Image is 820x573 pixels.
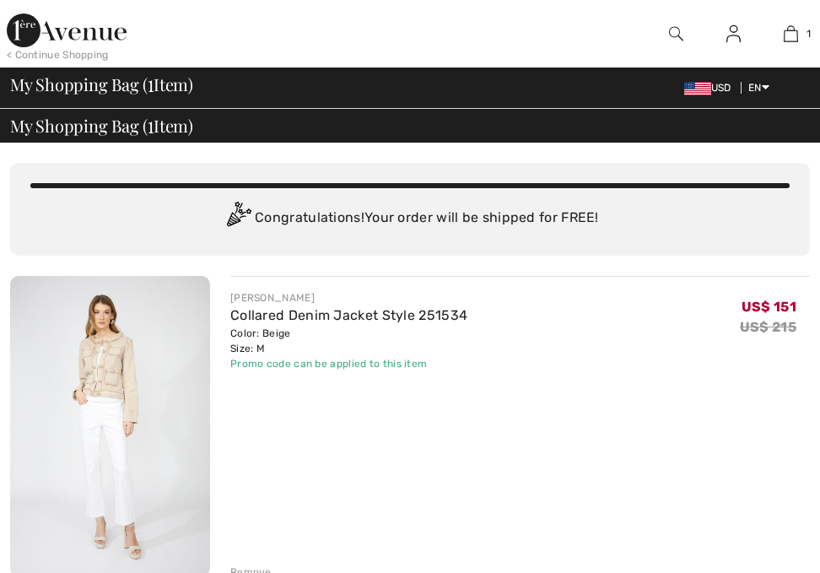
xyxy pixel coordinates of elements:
[230,307,467,323] a: Collared Denim Jacket Style 251534
[7,14,127,47] img: 1ère Avenue
[30,202,790,235] div: Congratulations! Your order will be shipped for FREE!
[713,24,754,45] a: Sign In
[230,326,467,356] div: Color: Beige Size: M
[148,113,154,135] span: 1
[221,202,255,235] img: Congratulation2.svg
[784,24,798,44] img: My Bag
[10,76,193,93] span: My Shopping Bag ( Item)
[230,290,467,305] div: [PERSON_NAME]
[763,24,819,44] a: 1
[10,117,193,134] span: My Shopping Bag ( Item)
[726,24,741,44] img: My Info
[684,82,738,94] span: USD
[807,26,811,41] span: 1
[740,319,796,335] s: US$ 215
[230,356,467,371] div: Promo code can be applied to this item
[748,82,769,94] span: EN
[669,24,683,44] img: search the website
[742,293,796,315] span: US$ 151
[7,47,109,62] div: < Continue Shopping
[148,72,154,94] span: 1
[684,82,711,95] img: US Dollar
